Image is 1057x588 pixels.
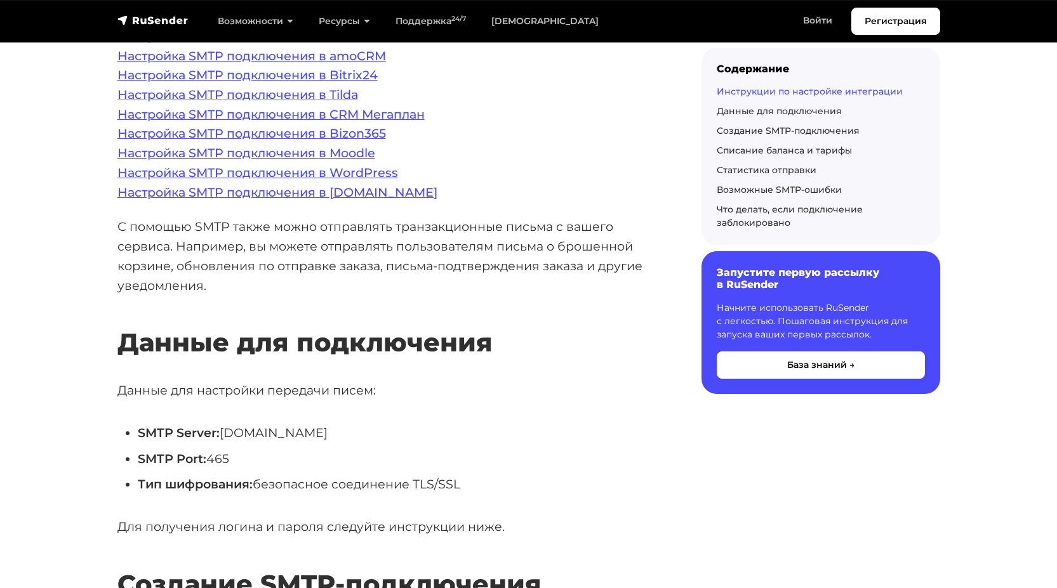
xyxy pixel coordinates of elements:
a: Статистика отправки [717,164,816,176]
a: Создание SMTP-подключения [717,125,860,136]
a: Данные для подключения [717,105,842,117]
li: 465 [138,449,661,469]
a: Настройка SMTP подключения в WordPress [117,165,398,180]
a: Настройка SMTP подключения в [DOMAIN_NAME] [117,185,437,200]
img: RuSender [117,14,189,27]
strong: Тип шифрования: [138,476,253,492]
a: Поддержка24/7 [383,8,479,34]
h6: Запустите первую рассылку в RuSender [717,266,925,291]
sup: 24/7 [451,15,466,23]
a: Настройка SMTP подключения в Tilda [117,87,358,102]
a: Настройка SMTP подключения в CRM Мегаплан [117,107,425,122]
div: Содержание [717,63,925,75]
a: Настройка SMTP подключения в amoCRM [117,48,386,63]
a: Настройка SMTP подключения в Bizon365 [117,126,386,141]
a: Настройка SMTP подключения в SberCRM [117,29,387,44]
strong: SMTP Port: [138,451,206,466]
a: Настройка SMTP подключения в Moodle [117,145,375,160]
a: Настройка SMTP подключения в Bitrix24 [117,67,378,82]
li: [DOMAIN_NAME] [138,423,661,443]
a: Что делать, если подключение заблокировано [717,204,863,228]
a: Списание баланса и тарифы [717,145,852,156]
a: Возможности [205,8,306,34]
a: Запустите первую рассылку в RuSender Начните использовать RuSender с легкостью. Пошаговая инструк... [701,251,940,393]
a: Ресурсы [306,8,383,34]
p: Для получения логина и пароля следуйте инструкции ниже. [117,517,661,537]
a: Инструкции по настройке интеграции [717,86,903,97]
p: Начните использовать RuSender с легкостью. Пошаговая инструкция для запуска ваших первых рассылок. [717,301,925,341]
p: Данные для настройки передачи писем: [117,381,661,400]
p: С помощью SMTP также можно отправлять транзакционные письма с вашего сервиса. Например, вы можете... [117,217,661,295]
a: Возможные SMTP-ошибки [717,184,842,195]
button: База знаний → [717,351,925,379]
a: Войти [790,8,845,34]
a: Регистрация [851,8,940,35]
a: [DEMOGRAPHIC_DATA] [479,8,611,34]
li: безопасное соединение TLS/SSL [138,474,661,494]
strong: SMTP Server: [138,425,220,440]
h2: Данные для подключения [117,290,661,358]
